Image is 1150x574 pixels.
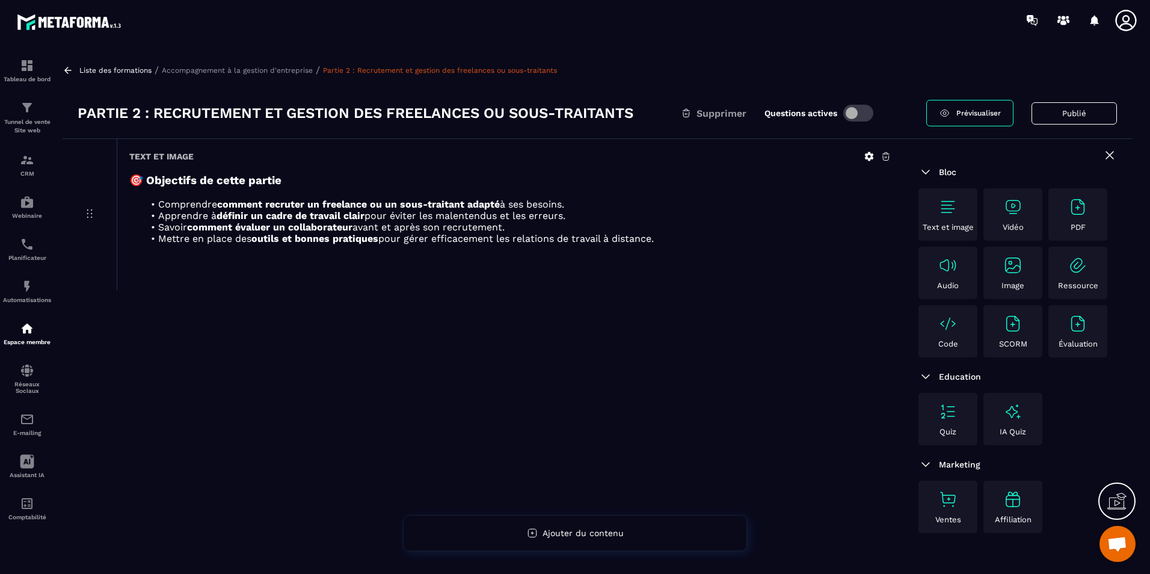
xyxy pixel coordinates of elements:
[764,108,837,118] label: Questions actives
[1003,256,1022,275] img: text-image no-wrap
[79,66,152,75] a: Liste des formations
[20,237,34,252] img: scheduler
[144,210,891,221] li: Apprendre à pour éviter les malentendus et les erreurs.
[926,100,1013,126] a: Prévisualiser
[3,170,51,177] p: CRM
[20,412,34,427] img: email
[938,256,958,275] img: text-image no-wrap
[3,228,51,270] a: schedulerschedulerPlanificateur
[1032,102,1117,125] button: Publié
[20,321,34,336] img: automations
[20,363,34,378] img: social-network
[1003,223,1024,232] p: Vidéo
[155,64,159,76] span: /
[3,76,51,82] p: Tableau de bord
[939,427,956,436] p: Quiz
[3,354,51,403] a: social-networksocial-networkRéseaux Sociaux
[3,472,51,478] p: Assistant IA
[3,514,51,520] p: Comptabilité
[939,460,980,469] span: Marketing
[937,281,959,290] p: Audio
[938,402,958,421] img: text-image no-wrap
[217,210,364,221] strong: définir un cadre de travail clair
[1068,256,1087,275] img: text-image no-wrap
[3,144,51,186] a: formationformationCRM
[17,11,125,33] img: logo
[20,279,34,294] img: automations
[187,221,352,233] strong: comment évaluer un collaborateur
[20,100,34,115] img: formation
[918,369,933,384] img: arrow-down
[144,233,891,244] li: Mettre en place des pour gérer efficacement les relations de travail à distance.
[1003,490,1022,509] img: text-image
[217,199,500,210] strong: comment recruter un freelance ou un sous-traitant adapté
[3,212,51,219] p: Webinaire
[1003,314,1022,333] img: text-image no-wrap
[923,223,974,232] p: Text et image
[1001,281,1024,290] p: Image
[20,195,34,209] img: automations
[3,270,51,312] a: automationsautomationsAutomatisations
[935,515,961,524] p: Ventes
[129,174,281,187] strong: 🎯 Objectifs de cette partie
[918,457,933,472] img: arrow-down
[162,66,313,75] a: Accompagnement à la gestion d'entreprise
[939,167,956,177] span: Bloc
[956,109,1001,117] span: Prévisualiser
[3,339,51,345] p: Espace membre
[144,199,891,210] li: Comprendre à ses besoins.
[3,91,51,144] a: formationformationTunnel de vente Site web
[1000,427,1026,436] p: IA Quiz
[3,297,51,303] p: Automatisations
[1058,281,1098,290] p: Ressource
[144,221,891,233] li: Savoir avant et après son recrutement.
[938,339,958,348] p: Code
[1099,526,1136,562] div: Ouvrir le chat
[1003,402,1022,421] img: text-image
[938,197,958,217] img: text-image no-wrap
[3,118,51,135] p: Tunnel de vente Site web
[1059,339,1098,348] p: Évaluation
[1068,314,1087,333] img: text-image no-wrap
[20,496,34,511] img: accountant
[3,487,51,529] a: accountantaccountantComptabilité
[1003,197,1022,217] img: text-image no-wrap
[999,339,1027,348] p: SCORM
[543,528,624,538] span: Ajouter du contenu
[1068,197,1087,217] img: text-image no-wrap
[78,103,633,123] h3: Partie 2 : Recrutement et gestion des freelances ou sous-traitants
[918,165,933,179] img: arrow-down
[3,430,51,436] p: E-mailing
[3,186,51,228] a: automationsautomationsWebinaire
[3,49,51,91] a: formationformationTableau de bord
[3,255,51,261] p: Planificateur
[316,64,320,76] span: /
[20,58,34,73] img: formation
[129,152,194,161] h6: Text et image
[1071,223,1086,232] p: PDF
[939,372,981,381] span: Education
[938,490,958,509] img: text-image no-wrap
[3,403,51,445] a: emailemailE-mailing
[251,233,378,244] strong: outils et bonnes pratiques
[696,108,746,119] span: Supprimer
[938,314,958,333] img: text-image no-wrap
[3,381,51,394] p: Réseaux Sociaux
[995,515,1032,524] p: Affiliation
[20,153,34,167] img: formation
[3,312,51,354] a: automationsautomationsEspace membre
[3,445,51,487] a: Assistant IA
[323,66,557,75] a: Partie 2 : Recrutement et gestion des freelances ou sous-traitants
